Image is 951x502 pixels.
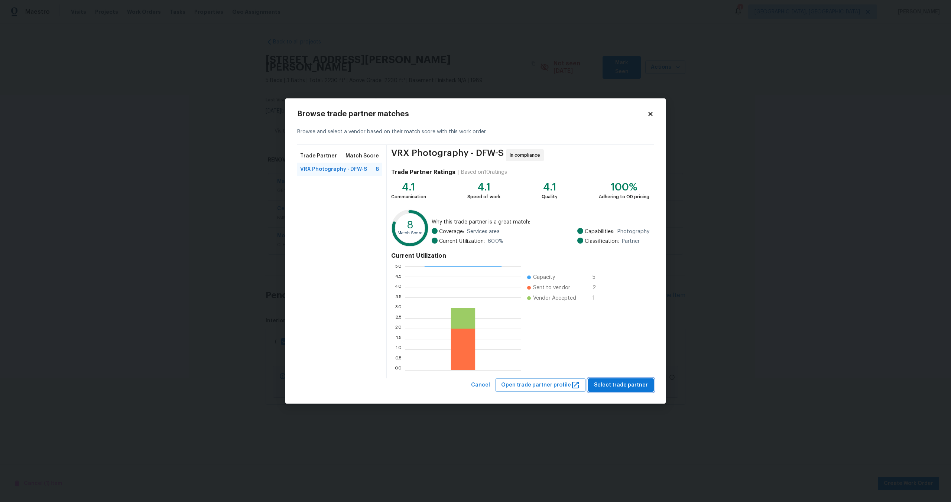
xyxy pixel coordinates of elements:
button: Cancel [468,378,493,392]
span: Vendor Accepted [533,294,576,302]
text: 1.0 [396,347,402,351]
text: 2.0 [395,326,402,330]
div: Speed of work [467,193,500,201]
text: 0.5 [395,357,402,362]
span: Capabilities: [585,228,614,235]
span: Capacity [533,274,555,281]
div: Browse and select a vendor based on their match score with this work order. [297,119,654,145]
text: 0.0 [395,368,402,372]
span: 60.0 % [488,238,503,245]
h4: Current Utilization [391,252,649,260]
div: Quality [542,193,558,201]
span: 8 [376,166,379,173]
h2: Browse trade partner matches [297,110,647,118]
span: Sent to vendor [533,284,570,291]
div: 100% [599,183,649,191]
div: 4.1 [542,183,558,191]
text: Match Score [397,231,422,235]
text: 2.5 [395,316,402,320]
span: In compliance [510,151,543,159]
span: 2 [593,284,604,291]
div: Adhering to OD pricing [599,193,649,201]
span: VRX Photography - DFW-S [391,149,504,161]
span: Photography [617,228,649,235]
span: VRX Photography - DFW-S [300,166,367,173]
text: 4.5 [395,274,402,278]
span: Why this trade partner is a great match: [432,218,649,226]
span: Services area [467,228,500,235]
h4: Trade Partner Ratings [391,169,455,176]
span: Trade Partner [300,152,337,160]
span: Partner [622,238,640,245]
button: Select trade partner [588,378,654,392]
span: Cancel [471,381,490,390]
div: Communication [391,193,426,201]
text: 3.5 [395,295,402,299]
div: 4.1 [391,183,426,191]
text: 8 [407,219,413,230]
text: 1.5 [396,336,402,341]
span: Current Utilization: [439,238,485,245]
span: 1 [593,294,604,302]
span: Coverage: [439,228,464,235]
span: Select trade partner [594,381,648,390]
div: 4.1 [467,183,500,191]
button: Open trade partner profile [495,378,586,392]
text: 5.0 [395,264,402,268]
span: Match Score [345,152,379,160]
span: Classification: [585,238,619,245]
text: 4.0 [395,284,402,289]
text: 3.0 [395,305,402,310]
span: Open trade partner profile [501,381,580,390]
div: Based on 10 ratings [461,169,507,176]
span: 5 [593,274,604,281]
div: | [455,169,461,176]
